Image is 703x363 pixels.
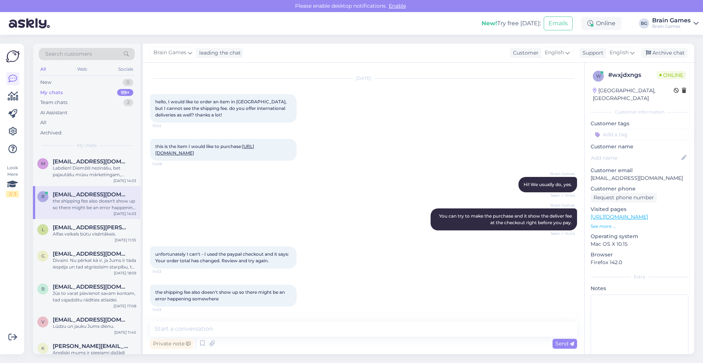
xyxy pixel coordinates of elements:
p: Notes [591,285,688,292]
span: m [41,161,45,166]
div: 2 / 3 [6,191,19,197]
div: Web [76,64,89,74]
span: hello, I would like to order an item in [GEOGRAPHIC_DATA], but I cannot see the shipping fee. do ... [155,99,288,118]
div: All [40,119,47,126]
div: Customer [510,49,539,57]
div: the shipping fee also doesn't show up so there might be an error happening somewhere [53,198,136,211]
div: Online [581,17,621,30]
span: Enable [387,3,408,9]
div: Customer information [591,109,688,115]
div: AI Assistant [40,109,67,116]
div: New [40,79,51,86]
span: Send [555,340,574,347]
span: w [596,73,601,79]
span: Online [656,71,686,79]
div: Socials [117,64,135,74]
span: English [545,49,564,57]
span: razvangruia93@yahoo.com [53,191,129,198]
span: You can try to make the purchase and it show the deliver fee at the checkout right before you pay. [439,213,573,225]
p: Customer name [591,143,688,151]
span: 14:53 [152,269,180,274]
div: [DATE] 17:08 [114,303,136,309]
span: lienite.stankus@inbox.lv [53,224,129,231]
div: [DATE] 18:59 [114,270,136,276]
input: Add a tag [591,129,688,140]
p: See more ... [591,223,688,230]
span: Hi! We usually do, yes. [524,182,572,187]
span: 14:53 [152,307,180,312]
div: Request phone number [591,193,657,203]
div: Archived [40,129,62,137]
p: Firefox 142.0 [591,259,688,266]
span: Search customers [45,50,92,58]
div: Look Here [6,164,19,197]
button: Emails [544,16,573,30]
div: Brain Games [652,23,691,29]
div: Brain Games [652,18,691,23]
span: b [41,286,45,292]
span: v [41,319,44,325]
div: [DATE] 14:53 [114,178,136,184]
span: blind.leaf.3@gmail.com [53,284,129,290]
input: Add name [591,154,680,162]
a: Brain GamesBrain Games [652,18,699,29]
div: Angliski mums ir pieejami dažādi monopoli ar intelektuālajiem īpašumiem. Piemēram, Queen, [PERSON... [53,349,136,363]
p: Customer email [591,167,688,174]
span: varna.elina@inbox.lv [53,316,129,323]
span: 14:08 [152,161,180,167]
div: 0 [123,79,133,86]
span: grizlitis@gmail.com [53,251,129,257]
div: [GEOGRAPHIC_DATA], [GEOGRAPHIC_DATA] [593,87,674,102]
p: Customer phone [591,185,688,193]
p: Mac OS X 10.15 [591,240,688,248]
span: English [610,49,629,57]
div: Private note [150,339,193,349]
img: Askly Logo [6,49,20,63]
span: My chats [77,142,97,149]
div: [DATE] 11:35 [115,237,136,243]
div: [DATE] 11:45 [114,330,136,335]
div: Labdien! Diemžēl nezināšu, bet pajautāšu mūsu mārketingam, varbūt viņi zinās. [53,165,136,178]
span: l [42,227,44,232]
span: g [41,253,45,259]
div: 2 [123,99,133,106]
p: Operating system [591,233,688,240]
p: Browser [591,251,688,259]
p: Customer tags [591,120,688,127]
div: My chats [40,89,63,96]
div: Dīvaini. Nu pērkat kā ir, ja Jums ir tāda iespēja un tad atgriezīsim starpību, tā būs ātrāk. [53,257,136,270]
div: BG [639,18,649,29]
span: Brain Games [153,49,186,57]
span: r [41,194,45,199]
b: New! [481,20,497,27]
p: [EMAIL_ADDRESS][DOMAIN_NAME] [591,174,688,182]
div: [DATE] [150,75,577,82]
div: 99+ [117,89,133,96]
span: this is the item I would like to purchase: [155,144,254,156]
div: Support [580,49,603,57]
span: 13:02 [152,123,180,129]
span: Brain Games [547,171,575,177]
div: Archive chat [641,48,688,58]
div: leading the chat [196,49,241,57]
span: Seen ✓ 14:44 [547,193,575,198]
div: Jūs to varat pievienot savam kontam, tad vajadzētu rādīties atlaidei. [53,290,136,303]
span: k [41,345,45,351]
div: Team chats [40,99,67,106]
a: [URL][DOMAIN_NAME] [591,214,648,220]
span: the shipping fee also doesn't show up so there might be an error happening somewhere [155,289,286,301]
div: Try free [DATE]: [481,19,541,28]
div: [DATE] 14:53 [114,211,136,216]
span: Brain Games [547,203,575,208]
span: Seen ✓ 14:44 [547,231,575,236]
span: unfortunately I can't - I used the paypal checkout and it says: Your order total has changed. Rev... [155,251,290,263]
div: # wxjdxngs [608,71,656,79]
div: Lūdzu un jauku Jums dienu. [53,323,136,330]
div: All [39,64,47,74]
div: Extra [591,274,688,280]
span: kristine.kelle@ingain.com [53,343,129,349]
div: Alfas veikals būtu visērtākais. [53,231,136,237]
span: maris@pistoffi.lv [53,158,129,165]
p: Visited pages [591,205,688,213]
